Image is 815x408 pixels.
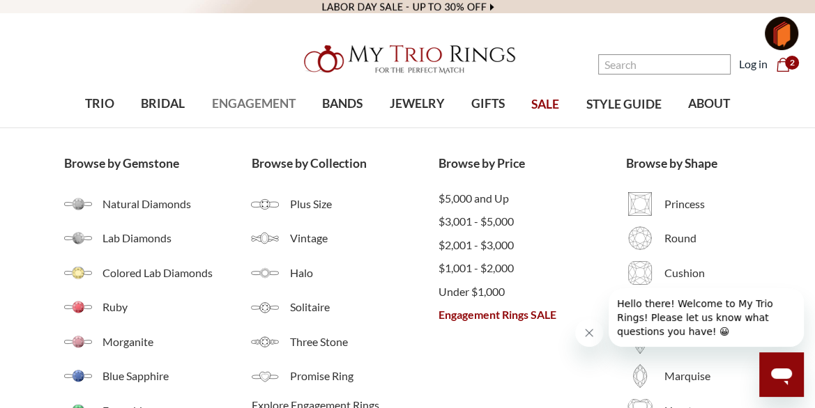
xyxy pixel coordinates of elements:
a: Browse by Collection [251,155,439,173]
span: Vintage [289,230,439,246]
a: ENGAGEMENT [199,81,309,127]
a: JEWELRY [376,81,457,127]
a: Engagement Rings SALE [439,306,626,323]
button: submenu toggle [156,127,170,128]
button: submenu toggle [247,127,261,128]
a: STYLE GUIDE [572,82,674,127]
span: Plus Size [289,196,439,212]
img: Vintage [251,224,279,252]
span: Ruby [102,299,252,315]
a: Colored Lab Diamonds [64,259,252,287]
img: My Trio Rings [296,37,519,81]
a: $5,000 and Up [439,190,626,207]
a: Vintage [251,224,439,252]
a: Ruby [64,293,252,321]
a: Round [626,224,751,252]
button: submenu toggle [93,127,107,128]
span: JEWELRY [390,95,445,113]
a: Browse by Price [439,155,626,173]
a: $2,001 - $3,000 [439,237,626,253]
span: Marquise [664,368,751,384]
img: Promise Ring [251,362,279,390]
a: Lab Diamonds [64,224,252,252]
a: $3,001 - $5,000 [439,213,626,230]
button: submenu toggle [481,127,495,128]
img: Natural Diamonds [64,190,92,218]
a: Solitaire [251,293,439,321]
span: Natural Diamonds [102,196,252,212]
a: BANDS [309,81,376,127]
span: Morganite [102,334,252,350]
span: Colored Lab Diamonds [102,265,252,281]
a: Under $1,000 [439,283,626,300]
span: BANDS [322,95,363,113]
img: Colored Lab Grown Diamonds [64,259,92,287]
span: Halo [289,265,439,281]
iframe: Button to launch messaging window [759,352,804,397]
span: SALE [531,95,559,113]
button: submenu toggle [335,127,349,128]
iframe: Close message [575,319,603,347]
a: SALE [518,82,572,127]
span: GIFTS [471,95,505,113]
span: Blue Sapphire [102,368,252,384]
a: Browse by Gemstone [64,155,252,173]
a: My Trio Rings [236,37,579,81]
a: Browse by Shape [626,155,751,173]
img: Blue Sapphire [64,362,92,390]
img: Ruby [64,293,92,321]
a: Promise Ring [251,362,439,390]
a: Plus Size [251,190,439,218]
span: 2 [785,56,799,70]
a: GIFTS [458,81,518,127]
a: Log in [739,56,768,72]
input: Search and use arrows or TAB to navigate results [598,54,731,74]
span: ENGAGEMENT [212,95,296,113]
iframe: Message from company [609,288,804,347]
a: Blue Sapphire [64,362,252,390]
img: ThreeStones [251,328,279,356]
a: Halo [251,259,439,287]
img: Morganite [64,328,92,356]
span: STYLE GUIDE [586,95,662,113]
span: Lab Diamonds [102,230,252,246]
a: $1,001 - $2,000 [439,260,626,276]
span: Solitaire [289,299,439,315]
svg: cart.cart_preview [776,58,790,72]
span: BRIDAL [141,95,185,113]
span: Princess [664,196,751,212]
a: Cart with 0 items [776,56,798,72]
button: submenu toggle [410,127,424,128]
span: Cushion [664,265,751,281]
a: Marquise [626,362,751,390]
span: TRIO [85,95,114,113]
a: Princess [626,190,751,218]
a: TRIO [72,81,128,127]
a: Cushion [626,259,751,287]
a: BRIDAL [128,81,198,127]
span: Three Stone [289,334,439,350]
a: Morganite [64,328,252,356]
img: Lab Grown Diamonds [64,224,92,252]
a: Natural Diamonds [64,190,252,218]
span: Promise Ring [289,368,439,384]
a: Three Stone [251,328,439,356]
span: Round [664,230,751,246]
